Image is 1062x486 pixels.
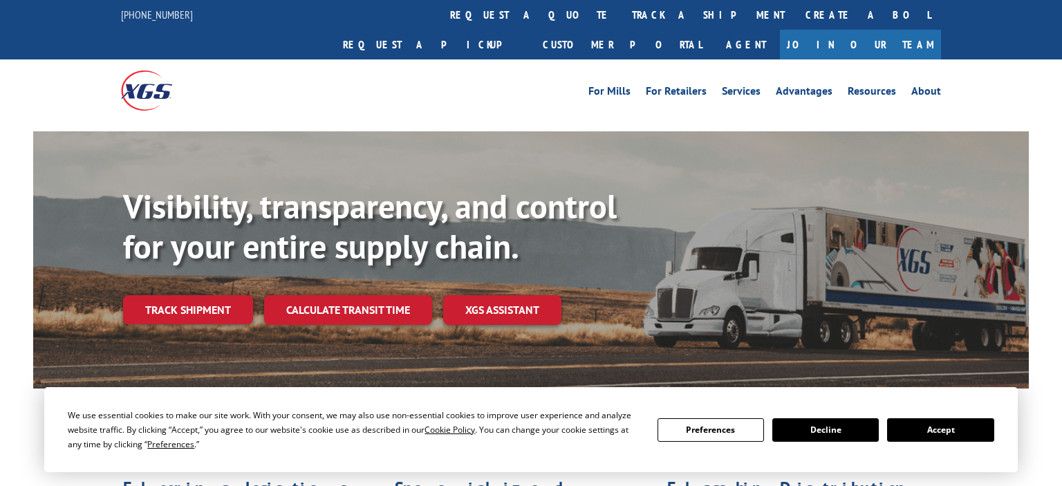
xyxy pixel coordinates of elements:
[123,295,253,324] a: Track shipment
[712,30,780,59] a: Agent
[333,30,532,59] a: Request a pickup
[887,418,994,442] button: Accept
[848,86,896,101] a: Resources
[772,418,879,442] button: Decline
[722,86,761,101] a: Services
[443,295,561,325] a: XGS ASSISTANT
[646,86,707,101] a: For Retailers
[658,418,764,442] button: Preferences
[776,86,832,101] a: Advantages
[532,30,712,59] a: Customer Portal
[588,86,631,101] a: For Mills
[264,295,432,325] a: Calculate transit time
[911,86,941,101] a: About
[44,387,1018,472] div: Cookie Consent Prompt
[68,408,640,451] div: We use essential cookies to make our site work. With your consent, we may also use non-essential ...
[780,30,941,59] a: Join Our Team
[147,438,194,450] span: Preferences
[123,185,617,268] b: Visibility, transparency, and control for your entire supply chain.
[425,424,475,436] span: Cookie Policy
[121,8,193,21] a: [PHONE_NUMBER]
